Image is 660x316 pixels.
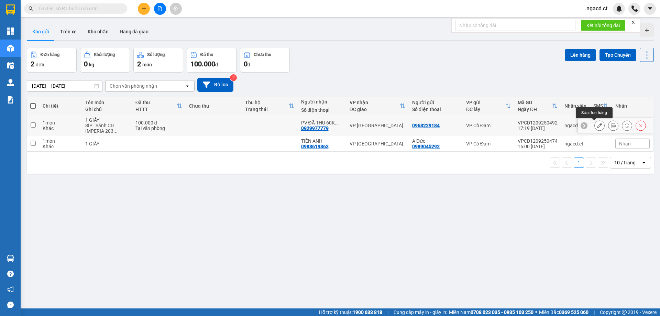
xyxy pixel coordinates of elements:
div: VP [GEOGRAPHIC_DATA] [350,141,405,146]
span: file-add [157,6,162,11]
div: Đã thu [135,100,177,105]
button: caret-down [644,3,656,15]
div: 0968229184 [412,123,440,128]
div: SÍP : Sảnh CD IMPERIA 203 NGUYỄN HUY TƯỞNG - THANH XUÂN TRUNG HN - ĐÃ THU 30K +50K PHÍ SÍP [85,123,128,134]
img: warehouse-icon [7,79,14,86]
span: đ [215,62,218,67]
div: Nhãn [615,103,650,109]
span: 2 [137,60,141,68]
span: message [7,302,14,308]
div: 0988619863 [301,144,329,149]
button: Kho gửi [27,23,55,40]
button: Tạo Chuyến [599,49,636,61]
div: Tạo kho hàng mới [640,23,654,37]
div: Tại văn phòng [135,126,183,131]
div: Tên món [85,100,128,105]
img: warehouse-icon [7,45,14,52]
span: 0 [244,60,247,68]
div: Thu hộ [245,100,289,105]
div: 17:19 [DATE] [518,126,558,131]
div: Sửa đơn hàng [576,107,613,118]
th: Toggle SortBy [242,97,298,115]
div: Ghi chú [85,107,128,112]
button: Đã thu100.000đ [187,48,236,73]
div: VP Cổ Đạm [466,141,511,146]
button: Khối lượng0kg [80,48,130,73]
button: Số lượng2món [133,48,183,73]
div: ĐC giao [350,107,400,112]
div: VP nhận [350,100,400,105]
span: search [29,6,33,11]
strong: 0369 525 060 [559,309,588,315]
div: Người nhận [301,99,343,105]
span: Hỗ trợ kỹ thuật: [319,308,382,316]
div: TIẾN ANH [301,138,343,144]
svg: open [185,83,190,89]
strong: 0708 023 035 - 0935 103 250 [471,309,533,315]
span: | [387,308,388,316]
span: ⚪️ [535,311,537,314]
div: Khác [43,144,78,149]
div: VPCD1209250474 [518,138,558,144]
span: ngacd.ct [581,4,613,13]
div: VP [GEOGRAPHIC_DATA] [350,123,405,128]
div: Sửa đơn hàng [594,120,605,131]
span: | [594,308,595,316]
div: HTTT [135,107,177,112]
button: Bộ lọc [197,78,233,92]
div: Chọn văn phòng nhận [110,83,157,89]
span: 100.000 [190,60,215,68]
img: icon-new-feature [616,6,622,12]
div: Ngày ĐH [518,107,552,112]
span: notification [7,286,14,293]
div: VPCD1209250492 [518,120,558,126]
div: 1 món [43,138,78,144]
th: Toggle SortBy [463,97,514,115]
span: đơn [36,62,44,67]
span: copyright [622,310,627,315]
div: Khối lượng [94,52,115,57]
span: kg [89,62,94,67]
span: 2 [31,60,34,68]
div: Số điện thoại [412,107,459,112]
div: 1 GIẤY [85,141,128,146]
div: Mã GD [518,100,552,105]
div: Số lượng [147,52,165,57]
span: Cung cấp máy in - giấy in: [394,308,447,316]
button: Hàng đã giao [114,23,154,40]
div: Số điện thoại [301,107,343,113]
div: 0989045292 [412,144,440,149]
sup: 2 [230,74,237,81]
input: Select a date range. [27,80,102,91]
th: Toggle SortBy [514,97,561,115]
th: Toggle SortBy [346,97,409,115]
span: aim [173,6,178,11]
button: aim [170,3,182,15]
img: solution-icon [7,96,14,103]
span: plus [142,6,146,11]
div: Nhân viên [564,103,586,109]
span: 0 [84,60,88,68]
div: ngacd.ct [564,123,586,128]
div: SMS [593,103,603,109]
span: Nhãn [619,141,631,146]
div: 100.000 đ [135,120,183,126]
strong: 1900 633 818 [353,309,382,315]
span: question-circle [7,271,14,277]
button: file-add [154,3,166,15]
div: ngacd.ct [564,141,586,146]
div: 16:00 [DATE] [518,144,558,149]
button: plus [138,3,150,15]
button: Đơn hàng2đơn [27,48,77,73]
span: Kết nối tổng đài [586,22,620,29]
div: Người gửi [412,100,459,105]
div: Chi tiết [43,103,78,109]
img: warehouse-icon [7,62,14,69]
div: 1 GIẤY [85,117,128,123]
div: Đơn hàng [41,52,59,57]
th: Toggle SortBy [590,97,612,115]
th: Toggle SortBy [132,97,186,115]
span: đ [247,62,250,67]
button: Kho nhận [82,23,114,40]
img: phone-icon [631,6,638,12]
